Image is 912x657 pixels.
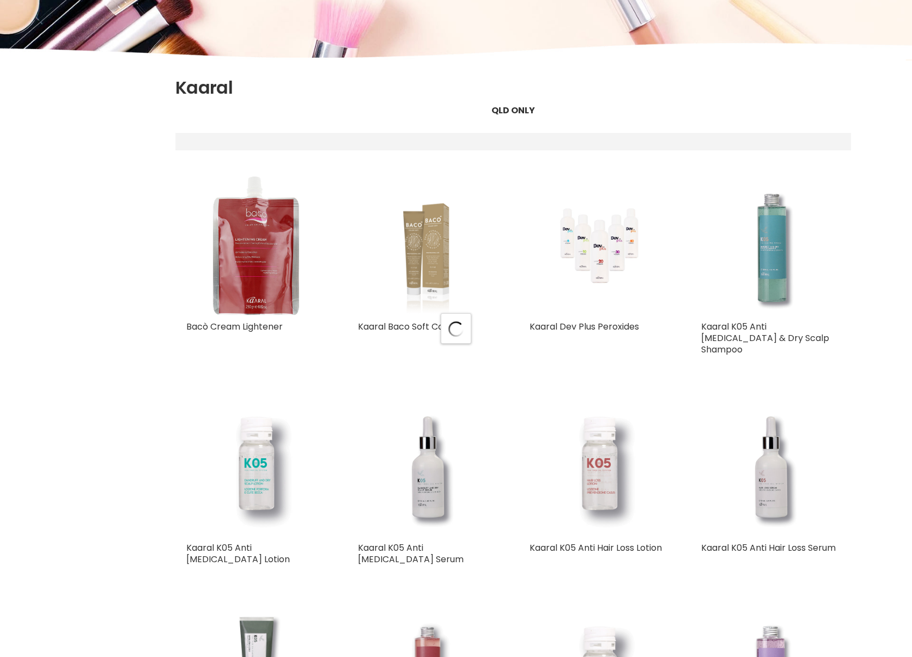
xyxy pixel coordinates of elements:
[186,177,325,315] a: Bacò Cream Lightener
[358,398,497,537] a: Kaaral K05 Anti Dandruff Serum
[701,398,840,537] a: Kaaral K05 Anti Hair Loss Serum Kaaral K05 Anti Hair Loss Serum
[380,398,475,537] img: Kaaral K05 Anti Dandruff Serum
[530,320,639,333] a: Kaaral Dev Plus Peroxides
[547,177,651,315] img: Kaaral Dev Plus Peroxides
[701,320,829,356] a: Kaaral K05 Anti [MEDICAL_DATA] & Dry Scalp Shampoo
[358,320,460,333] a: Kaaral Baco Soft Colour
[701,177,840,315] a: Kaaral K05 Anti Dandruff & Dry Scalp Shampoo
[723,398,818,537] img: Kaaral K05 Anti Hair Loss Serum
[530,177,668,315] a: Kaaral Dev Plus Peroxides
[358,177,497,315] img: Kaaral Baco Soft Colour
[358,542,464,565] a: Kaaral K05 Anti [MEDICAL_DATA] Serum
[530,398,668,537] a: Kaaral K05 Anti Hair Loss Lotion Kaaral K05 Anti Hair Loss Lotion
[530,542,662,554] a: Kaaral K05 Anti Hair Loss Lotion
[197,398,314,537] img: Kaaral K05 Anti Dandruff Lotion
[175,76,851,99] h1: Kaaral
[186,542,290,565] a: Kaaral K05 Anti [MEDICAL_DATA] Lotion
[540,398,657,537] img: Kaaral K05 Anti Hair Loss Lotion
[731,177,811,315] img: Kaaral K05 Anti Dandruff & Dry Scalp Shampoo
[701,542,836,554] a: Kaaral K05 Anti Hair Loss Serum
[491,104,535,117] strong: QLD ONLY
[186,398,325,537] a: Kaaral K05 Anti Dandruff Lotion
[186,320,283,333] a: Bacò Cream Lightener
[212,177,299,315] img: Bacò Cream Lightener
